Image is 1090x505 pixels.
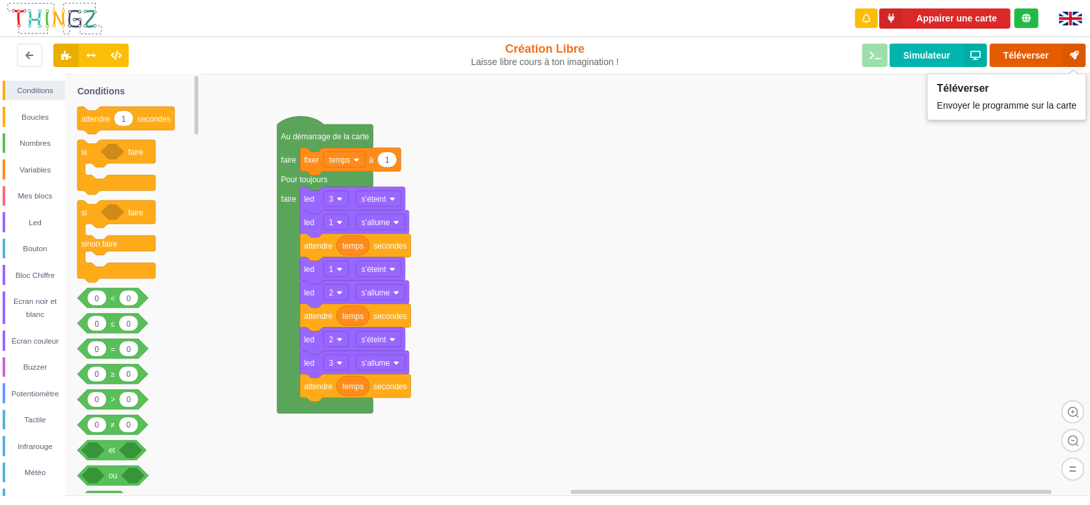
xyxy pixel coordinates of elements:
text: s'éteint [362,265,386,274]
text: s'allume [362,359,390,368]
text: faire [281,195,297,204]
text: 2 [329,335,334,344]
text: led [304,195,315,204]
text: ≠ [111,421,115,430]
text: Conditions [77,86,125,96]
text: à [369,156,374,165]
text: 0 [127,345,131,354]
text: led [304,218,315,227]
text: faire [128,148,144,157]
text: s'éteint [362,335,386,344]
div: Conditions [5,84,65,97]
text: 3 [329,195,334,204]
text: temps [343,312,364,321]
text: 1 [329,218,334,227]
text: secondes [137,115,170,124]
text: temps [343,382,364,391]
img: thingz_logo.png [6,1,103,36]
div: Buzzer [5,361,65,374]
text: attendre [304,241,333,251]
text: 0 [95,345,100,354]
text: faire [128,208,144,217]
div: Météo [5,466,65,479]
text: temps [343,241,364,251]
div: Téléverser [937,82,1077,94]
text: ≥ [111,370,115,379]
div: Création Libre [451,42,639,68]
text: led [304,359,315,368]
text: secondes [373,241,406,251]
text: 0 [95,421,100,430]
div: Nombres [5,137,65,150]
text: 0 [95,396,100,405]
div: Bouton [5,242,65,255]
text: s'allume [362,218,390,227]
text: Au démarrage de la carte [281,132,369,141]
text: 3 [329,359,334,368]
text: si [81,208,87,217]
text: 0 [126,421,131,430]
text: 0 [127,294,131,303]
text: 0 [95,294,100,303]
div: Envoyer le programme sur la carte [937,94,1077,112]
button: Simulateur [890,44,987,67]
text: 0 [127,396,131,405]
div: Mes blocs [5,189,65,202]
text: si [81,148,87,157]
text: secondes [373,312,406,321]
text: sinon faire [81,239,118,249]
text: led [304,335,315,344]
text: 1 [122,115,126,124]
text: attendre [81,115,110,124]
text: 1 [385,156,390,165]
div: Ecran noir et blanc [5,295,65,321]
img: gb.png [1059,12,1082,25]
text: fixer [304,156,319,165]
text: et [109,446,116,456]
text: led [304,265,315,274]
div: Tu es connecté au serveur de création de Thingz [1015,8,1039,28]
button: Téléverser [990,44,1086,67]
text: 2 [329,288,334,297]
text: = [111,345,115,354]
text: 0 [95,320,100,329]
text: s'allume [362,288,390,297]
text: attendre [304,312,333,321]
text: 1 [329,265,334,274]
div: Laisse libre cours à ton imagination ! [451,57,639,68]
text: Pour toujours [281,175,327,184]
div: Led [5,216,65,229]
text: secondes [373,382,406,391]
text: > [111,396,115,405]
div: Bloc Chiffre [5,269,65,282]
text: faire [281,156,297,165]
text: 0 [95,370,100,379]
text: temps [329,156,351,165]
text: ≤ [111,320,115,329]
div: Boucles [5,111,65,124]
div: Potentiomètre [5,387,65,400]
text: s'éteint [362,195,386,204]
text: ou [109,472,117,481]
div: Écran couleur [5,334,65,348]
text: 0 [126,370,131,379]
div: Tactile [5,413,65,426]
div: Infrarouge [5,440,65,453]
button: Appairer une carte [879,8,1011,29]
text: < [111,294,115,303]
div: Variables [5,163,65,176]
text: attendre [304,382,333,391]
text: 0 [126,320,131,329]
text: led [304,288,315,297]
